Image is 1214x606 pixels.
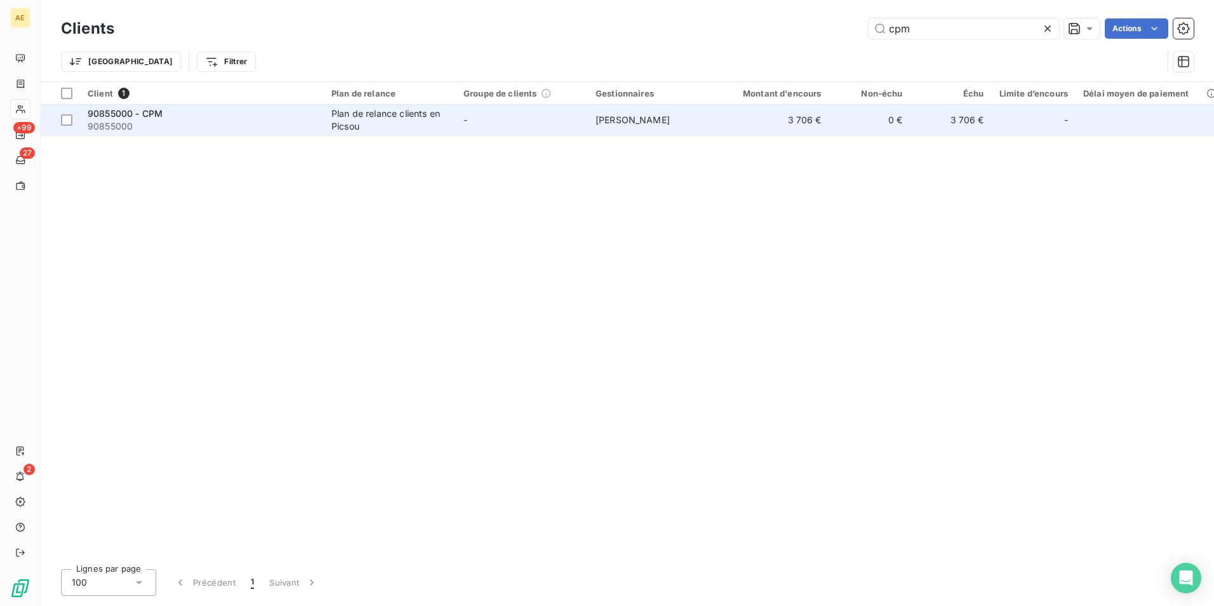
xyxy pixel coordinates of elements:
[331,107,448,133] div: Plan de relance clients en Picsou
[13,122,35,133] span: +99
[596,88,712,98] div: Gestionnaires
[118,88,130,99] span: 1
[596,114,670,125] span: [PERSON_NAME]
[10,8,30,28] div: AE
[166,569,243,596] button: Précédent
[88,108,163,119] span: 90855000 - CPM
[1064,114,1068,126] span: -
[837,88,903,98] div: Non-échu
[88,88,113,98] span: Client
[464,114,467,125] span: -
[10,578,30,598] img: Logo LeanPay
[61,17,114,40] h3: Clients
[910,105,992,135] td: 3 706 €
[331,88,448,98] div: Plan de relance
[243,569,262,596] button: 1
[999,88,1068,98] div: Limite d’encours
[251,576,254,589] span: 1
[72,576,87,589] span: 100
[88,120,316,133] span: 90855000
[829,105,910,135] td: 0 €
[464,88,537,98] span: Groupe de clients
[918,88,984,98] div: Échu
[728,88,822,98] div: Montant d'encours
[20,147,35,159] span: 27
[61,51,181,72] button: [GEOGRAPHIC_DATA]
[1105,18,1168,39] button: Actions
[1171,563,1201,593] div: Open Intercom Messenger
[23,464,35,475] span: 2
[262,569,326,596] button: Suivant
[197,51,255,72] button: Filtrer
[720,105,829,135] td: 3 706 €
[869,18,1059,39] input: Rechercher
